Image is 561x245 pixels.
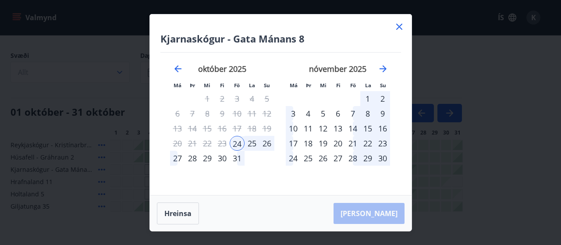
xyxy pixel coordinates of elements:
div: Move backward to switch to the previous month. [173,64,183,74]
div: 28 [345,151,360,166]
div: Move forward to switch to the next month. [378,64,388,74]
td: Choose þriðjudagur, 28. október 2025 as your check-out date. It’s available. [185,151,200,166]
div: 29 [360,151,375,166]
div: 2 [375,91,390,106]
div: 9 [375,106,390,121]
td: Not available. þriðjudagur, 21. október 2025 [185,136,200,151]
td: Choose laugardagur, 29. nóvember 2025 as your check-out date. It’s available. [360,151,375,166]
td: Choose laugardagur, 8. nóvember 2025 as your check-out date. It’s available. [360,106,375,121]
div: 18 [301,136,316,151]
small: Þr [190,82,195,89]
div: 16 [375,121,390,136]
td: Choose sunnudagur, 23. nóvember 2025 as your check-out date. It’s available. [375,136,390,151]
td: Choose mánudagur, 27. október 2025 as your check-out date. It’s available. [170,151,185,166]
td: Not available. miðvikudagur, 22. október 2025 [200,136,215,151]
div: 30 [215,151,230,166]
div: 28 [185,151,200,166]
td: Not available. miðvikudagur, 1. október 2025 [200,91,215,106]
div: 27 [170,151,185,166]
td: Choose miðvikudagur, 26. nóvember 2025 as your check-out date. It’s available. [316,151,330,166]
div: 12 [316,121,330,136]
div: 14 [345,121,360,136]
div: 20 [330,136,345,151]
td: Choose sunnudagur, 2. nóvember 2025 as your check-out date. It’s available. [375,91,390,106]
td: Not available. þriðjudagur, 7. október 2025 [185,106,200,121]
small: Su [380,82,386,89]
td: Not available. mánudagur, 13. október 2025 [170,121,185,136]
td: Choose þriðjudagur, 25. nóvember 2025 as your check-out date. It’s available. [301,151,316,166]
div: 5 [316,106,330,121]
td: Choose laugardagur, 25. október 2025 as your check-out date. It’s available. [245,136,259,151]
td: Choose föstudagur, 7. nóvember 2025 as your check-out date. It’s available. [345,106,360,121]
td: Choose mánudagur, 3. nóvember 2025 as your check-out date. It’s available. [286,106,301,121]
small: Fi [336,82,341,89]
div: 7 [345,106,360,121]
td: Choose föstudagur, 31. október 2025 as your check-out date. It’s available. [230,151,245,166]
td: Not available. laugardagur, 4. október 2025 [245,91,259,106]
td: Not available. þriðjudagur, 14. október 2025 [185,121,200,136]
td: Choose föstudagur, 14. nóvember 2025 as your check-out date. It’s available. [345,121,360,136]
small: Mi [320,82,327,89]
td: Not available. föstudagur, 10. október 2025 [230,106,245,121]
small: Þr [306,82,311,89]
strong: nóvember 2025 [309,64,366,74]
td: Choose sunnudagur, 30. nóvember 2025 as your check-out date. It’s available. [375,151,390,166]
td: Choose þriðjudagur, 4. nóvember 2025 as your check-out date. It’s available. [301,106,316,121]
div: 15 [360,121,375,136]
small: La [249,82,255,89]
td: Not available. miðvikudagur, 8. október 2025 [200,106,215,121]
td: Choose fimmtudagur, 30. október 2025 as your check-out date. It’s available. [215,151,230,166]
td: Not available. föstudagur, 17. október 2025 [230,121,245,136]
td: Choose fimmtudagur, 13. nóvember 2025 as your check-out date. It’s available. [330,121,345,136]
td: Choose mánudagur, 24. nóvember 2025 as your check-out date. It’s available. [286,151,301,166]
td: Not available. föstudagur, 3. október 2025 [230,91,245,106]
small: Má [290,82,298,89]
td: Choose þriðjudagur, 11. nóvember 2025 as your check-out date. It’s available. [301,121,316,136]
td: Choose miðvikudagur, 29. október 2025 as your check-out date. It’s available. [200,151,215,166]
td: Choose mánudagur, 10. nóvember 2025 as your check-out date. It’s available. [286,121,301,136]
td: Choose laugardagur, 15. nóvember 2025 as your check-out date. It’s available. [360,121,375,136]
td: Not available. mánudagur, 20. október 2025 [170,136,185,151]
div: 24 [230,136,245,151]
td: Not available. sunnudagur, 12. október 2025 [259,106,274,121]
td: Choose sunnudagur, 26. október 2025 as your check-out date. It’s available. [259,136,274,151]
div: 4 [301,106,316,121]
strong: október 2025 [198,64,246,74]
div: 26 [316,151,330,166]
div: 26 [259,136,274,151]
div: 21 [345,136,360,151]
td: Choose miðvikudagur, 19. nóvember 2025 as your check-out date. It’s available. [316,136,330,151]
small: Fi [220,82,224,89]
small: Su [264,82,270,89]
button: Hreinsa [157,202,199,224]
td: Not available. fimmtudagur, 9. október 2025 [215,106,230,121]
div: 29 [200,151,215,166]
td: Not available. fimmtudagur, 16. október 2025 [215,121,230,136]
div: 3 [286,106,301,121]
small: Fö [234,82,240,89]
td: Choose miðvikudagur, 12. nóvember 2025 as your check-out date. It’s available. [316,121,330,136]
div: 6 [330,106,345,121]
div: 22 [360,136,375,151]
div: 30 [375,151,390,166]
div: 24 [286,151,301,166]
td: Not available. fimmtudagur, 23. október 2025 [215,136,230,151]
td: Selected as start date. föstudagur, 24. október 2025 [230,136,245,151]
small: Mi [204,82,210,89]
td: Choose þriðjudagur, 18. nóvember 2025 as your check-out date. It’s available. [301,136,316,151]
td: Not available. mánudagur, 6. október 2025 [170,106,185,121]
td: Not available. sunnudagur, 5. október 2025 [259,91,274,106]
div: 25 [245,136,259,151]
td: Choose laugardagur, 1. nóvember 2025 as your check-out date. It’s available. [360,91,375,106]
h4: Kjarnaskógur - Gata Mánans 8 [160,32,401,45]
td: Choose sunnudagur, 9. nóvember 2025 as your check-out date. It’s available. [375,106,390,121]
div: 23 [375,136,390,151]
td: Choose fimmtudagur, 6. nóvember 2025 as your check-out date. It’s available. [330,106,345,121]
td: Choose fimmtudagur, 27. nóvember 2025 as your check-out date. It’s available. [330,151,345,166]
div: 13 [330,121,345,136]
td: Choose föstudagur, 21. nóvember 2025 as your check-out date. It’s available. [345,136,360,151]
td: Not available. laugardagur, 11. október 2025 [245,106,259,121]
td: Not available. laugardagur, 18. október 2025 [245,121,259,136]
small: La [365,82,371,89]
div: 8 [360,106,375,121]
